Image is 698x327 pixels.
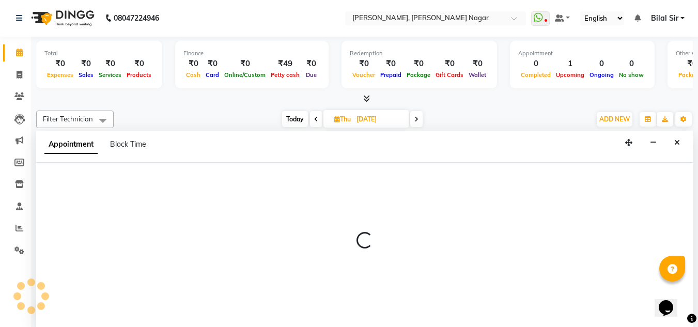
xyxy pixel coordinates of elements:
span: Ongoing [587,71,616,79]
div: 1 [553,58,587,70]
span: Bilal Sir [651,13,678,24]
div: Finance [183,49,320,58]
b: 08047224946 [114,4,159,33]
span: Upcoming [553,71,587,79]
span: Wallet [466,71,489,79]
div: Appointment [518,49,646,58]
div: ₹0 [44,58,76,70]
button: Close [670,135,685,151]
span: Voucher [350,71,378,79]
div: ₹49 [268,58,302,70]
span: Petty cash [268,71,302,79]
div: ₹0 [124,58,154,70]
span: Thu [332,115,353,123]
div: Total [44,49,154,58]
div: ₹0 [378,58,404,70]
img: logo [26,4,97,33]
div: 0 [616,58,646,70]
div: ₹0 [350,58,378,70]
div: ₹0 [433,58,466,70]
span: Sales [76,71,96,79]
span: Cash [183,71,203,79]
div: 0 [518,58,553,70]
button: ADD NEW [597,112,632,127]
span: Filter Technician [43,115,93,123]
div: ₹0 [222,58,268,70]
span: Services [96,71,124,79]
span: Package [404,71,433,79]
span: No show [616,71,646,79]
span: Expenses [44,71,76,79]
div: Redemption [350,49,489,58]
span: Due [303,71,319,79]
span: Products [124,71,154,79]
div: ₹0 [183,58,203,70]
span: Prepaid [378,71,404,79]
div: 0 [587,58,616,70]
span: Online/Custom [222,71,268,79]
div: ₹0 [76,58,96,70]
input: 2025-10-09 [353,112,405,127]
div: ₹0 [96,58,124,70]
div: ₹0 [302,58,320,70]
span: Card [203,71,222,79]
span: Today [282,111,308,127]
div: ₹0 [203,58,222,70]
span: ADD NEW [599,115,630,123]
div: ₹0 [466,58,489,70]
span: Appointment [44,135,98,154]
span: Block Time [110,139,146,149]
iframe: chat widget [655,286,688,317]
span: Completed [518,71,553,79]
div: ₹0 [404,58,433,70]
span: Gift Cards [433,71,466,79]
